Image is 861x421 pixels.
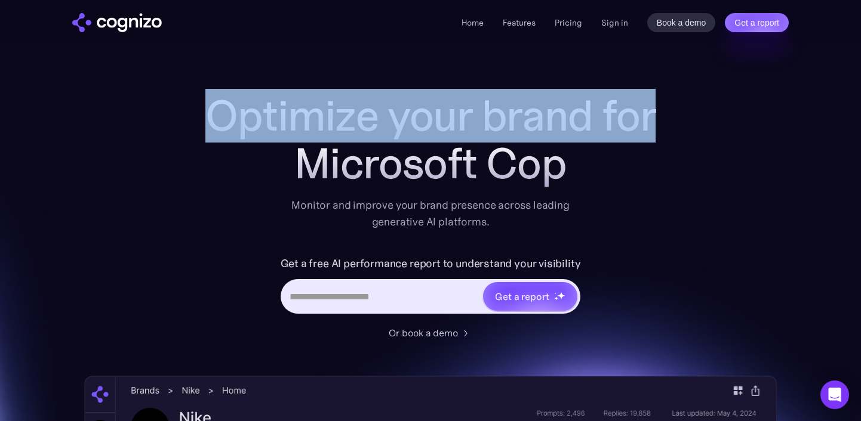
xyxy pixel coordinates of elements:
img: star [554,296,558,301]
form: Hero URL Input Form [281,254,581,320]
a: Or book a demo [389,326,472,340]
a: Features [503,17,536,28]
div: Get a report [495,289,549,304]
label: Get a free AI performance report to understand your visibility [281,254,581,273]
img: star [557,292,565,299]
a: Get a reportstarstarstar [482,281,579,312]
div: Monitor and improve your brand presence across leading generative AI platforms. [284,197,577,230]
div: Open Intercom Messenger [820,380,849,409]
div: Microsoft Cop [192,140,669,187]
a: Get a report [725,13,789,32]
h1: Optimize your brand for [192,92,669,140]
img: cognizo logo [72,13,162,32]
a: Home [462,17,484,28]
a: home [72,13,162,32]
a: Book a demo [647,13,716,32]
img: star [554,292,556,294]
a: Sign in [601,16,628,30]
div: Or book a demo [389,326,458,340]
a: Pricing [555,17,582,28]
